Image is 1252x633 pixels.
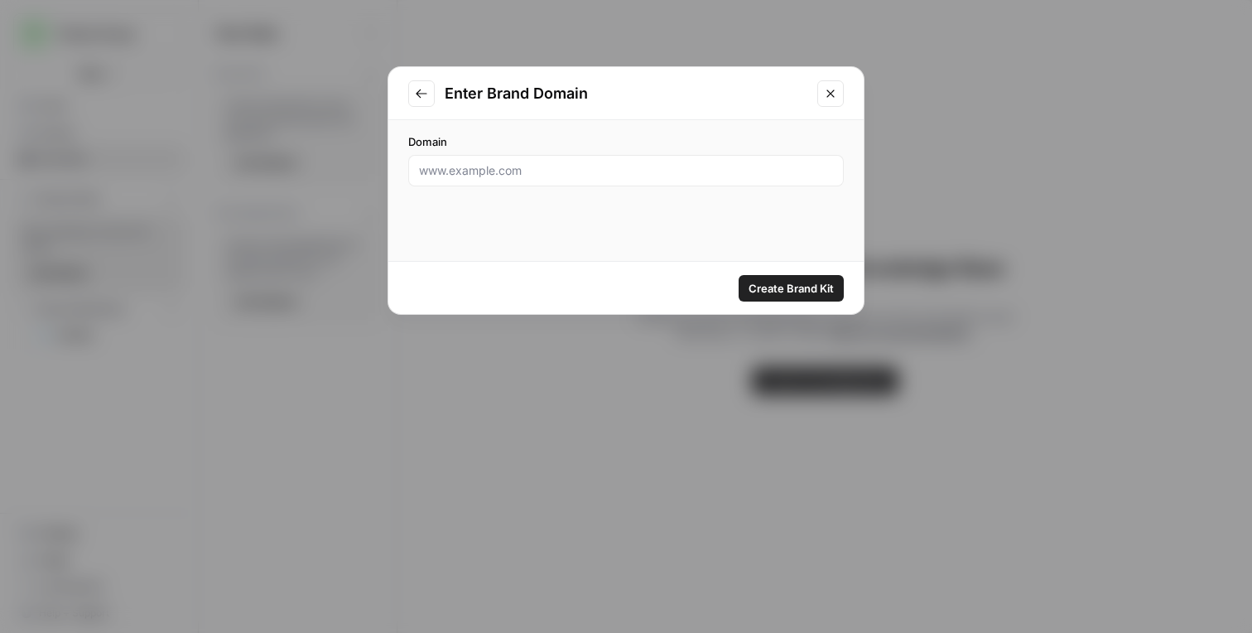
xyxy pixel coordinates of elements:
input: www.example.com [419,162,833,179]
button: Create Brand Kit [739,275,844,302]
h2: Enter Brand Domain [445,82,807,105]
button: Go to previous step [408,80,435,107]
button: Close modal [817,80,844,107]
span: Create Brand Kit [749,280,834,297]
label: Domain [408,133,844,150]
